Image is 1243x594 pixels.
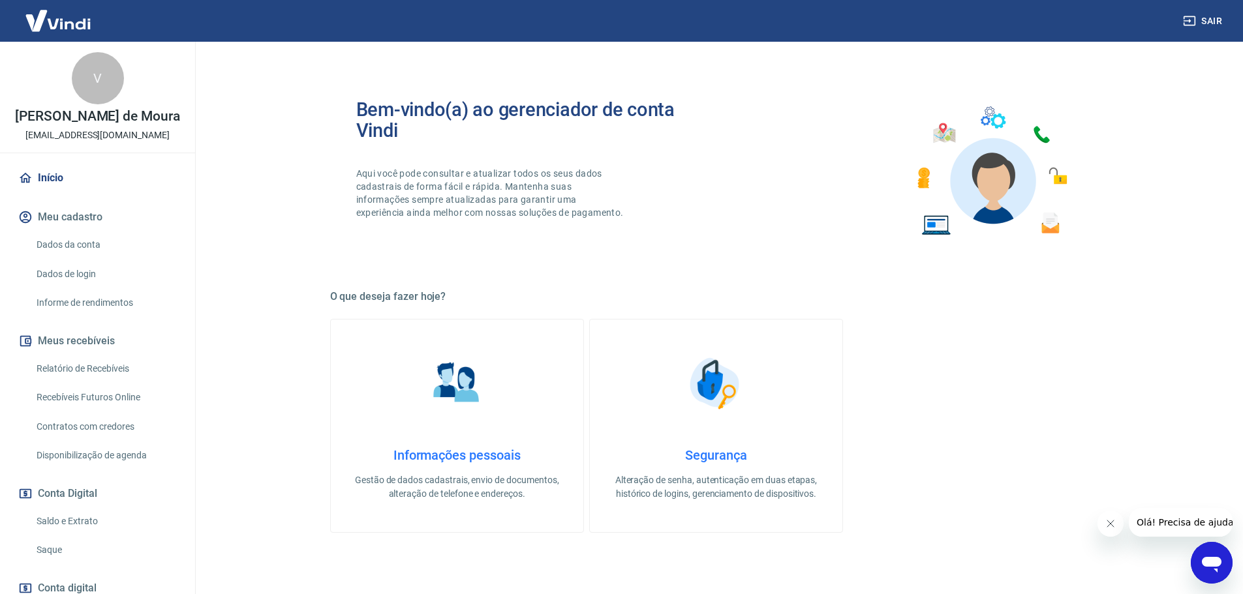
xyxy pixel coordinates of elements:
iframe: Fechar mensagem [1097,511,1124,537]
iframe: Botão para abrir a janela de mensagens [1191,542,1233,584]
a: Saldo e Extrato [31,508,179,535]
p: Gestão de dados cadastrais, envio de documentos, alteração de telefone e endereços. [352,473,562,501]
img: Imagem de um avatar masculino com diversos icones exemplificando as funcionalidades do gerenciado... [906,99,1077,243]
h5: O que deseja fazer hoje? [330,290,1103,303]
a: Disponibilização de agenda [31,442,179,469]
a: Recebíveis Futuros Online [31,384,179,411]
p: Aqui você pode consultar e atualizar todos os seus dados cadastrais de forma fácil e rápida. Mant... [356,167,626,219]
a: Dados da conta [31,231,179,258]
button: Sair [1180,9,1227,33]
h4: Segurança [611,447,821,463]
img: Informações pessoais [424,351,489,416]
a: SegurançaSegurançaAlteração de senha, autenticação em duas etapas, histórico de logins, gerenciam... [589,319,843,533]
button: Meu cadastro [16,203,179,231]
h2: Bem-vindo(a) ao gerenciador de conta Vindi [356,99,716,141]
img: Vindi [16,1,100,40]
h4: Informações pessoais [352,447,562,463]
a: Relatório de Recebíveis [31,355,179,382]
p: [PERSON_NAME] de Moura [15,110,180,123]
a: Saque [31,537,179,563]
a: Contratos com credores [31,413,179,440]
p: [EMAIL_ADDRESS][DOMAIN_NAME] [25,128,170,142]
span: Olá! Precisa de ajuda? [8,9,110,20]
button: Meus recebíveis [16,327,179,355]
img: Segurança [683,351,748,416]
div: V [72,52,124,104]
p: Alteração de senha, autenticação em duas etapas, histórico de logins, gerenciamento de dispositivos. [611,473,821,501]
iframe: Mensagem da empresa [1129,508,1233,537]
button: Conta Digital [16,479,179,508]
a: Dados de login [31,261,179,288]
a: Informações pessoaisInformações pessoaisGestão de dados cadastrais, envio de documentos, alteraçã... [330,319,584,533]
a: Informe de rendimentos [31,290,179,316]
a: Início [16,164,179,192]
